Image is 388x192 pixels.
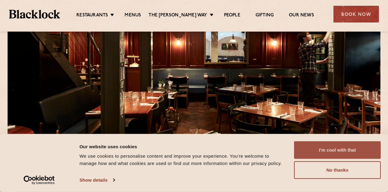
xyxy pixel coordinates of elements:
a: Show details [79,176,115,185]
a: People [224,12,240,19]
div: We use cookies to personalise content and improve your experience. You're welcome to manage how a... [79,153,287,167]
button: No thanks [294,161,381,179]
a: Restaurants [76,12,108,19]
img: BL_Textured_Logo-footer-cropped.svg [9,10,60,18]
a: Our News [289,12,314,19]
div: Our website uses cookies [79,143,287,150]
div: Book Now [333,6,379,22]
a: Gifting [256,12,274,19]
a: The [PERSON_NAME] Way [149,12,207,19]
a: Menus [125,12,141,19]
a: Usercentrics Cookiebot - opens in a new window [13,176,66,185]
button: I'm cool with that [294,141,381,159]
